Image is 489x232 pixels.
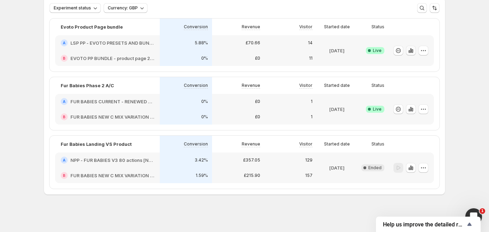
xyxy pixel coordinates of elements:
p: Started date [324,141,350,147]
span: Live [373,106,382,112]
p: 5.88% [195,40,208,46]
button: Sort the results [430,3,439,13]
button: Currency: GBP [104,3,148,13]
button: Experiment status [50,3,101,13]
p: 3.42% [195,157,208,163]
p: Evoto Product Page bundle [61,23,123,30]
p: 157 [305,173,313,178]
h2: FUR BABIES NEW C MIX VARIATION (B) FOR TEST WAVE 2 [70,172,154,179]
p: Visitor [299,141,313,147]
h2: B [63,173,66,178]
p: £357.05 [243,157,260,163]
p: Revenue [242,83,260,88]
h2: B [63,56,66,60]
p: Revenue [242,24,260,30]
p: Status [371,83,384,88]
span: Live [373,48,382,53]
h2: A [63,41,66,45]
h2: FUR BABIES NEW C MIX VARIATION (B) FOR TEST WAVE 2 [70,113,154,120]
span: Ended [368,165,382,171]
p: Fur Babies Phase 2 A/C [61,82,114,89]
p: £215.90 [244,173,260,178]
h2: A [63,158,66,162]
p: Conversion [184,141,208,147]
button: Show survey - Help us improve the detailed report for A/B campaigns [383,220,474,229]
p: Started date [324,83,350,88]
p: Fur Babies Landing VS Product [61,141,132,148]
iframe: Intercom live chat [465,208,482,225]
p: £0 [255,55,260,61]
p: 0% [201,55,208,61]
span: Experiment status [54,5,91,11]
p: 0% [201,99,208,104]
p: £0 [255,114,260,120]
h2: B [63,115,66,119]
p: Status [371,24,384,30]
p: Status [371,141,384,147]
p: £70.66 [246,40,260,46]
p: Visitor [299,24,313,30]
p: 1 [311,99,313,104]
p: 14 [308,40,313,46]
p: Conversion [184,24,208,30]
p: 0% [201,114,208,120]
p: Conversion [184,83,208,88]
span: 1 [480,208,485,214]
span: Help us improve the detailed report for A/B campaigns [383,221,465,228]
h2: FUR BABIES CURRENT - RENEWED FOR (A) CONTROL TEST WAVE 2 [70,98,154,105]
p: 1 [311,114,313,120]
h2: LSP PP - EVOTO PRESETS AND BUNDLE [70,39,154,46]
h2: A [63,99,66,104]
span: Currency: GBP [108,5,138,11]
p: Visitor [299,83,313,88]
h2: EVOTO PP BUNDLE - product page 2 shorter with split top first B PAGE [70,55,154,62]
p: Revenue [242,141,260,147]
h2: NPP - FUR BABIES V3 80 actions [NEW LAYOUT 2025] [70,157,154,164]
p: £0 [255,99,260,104]
p: Started date [324,24,350,30]
p: 129 [305,157,313,163]
p: [DATE] [329,106,345,113]
p: 1.59% [196,173,208,178]
p: [DATE] [329,164,345,171]
p: [DATE] [329,47,345,54]
p: 11 [309,55,313,61]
